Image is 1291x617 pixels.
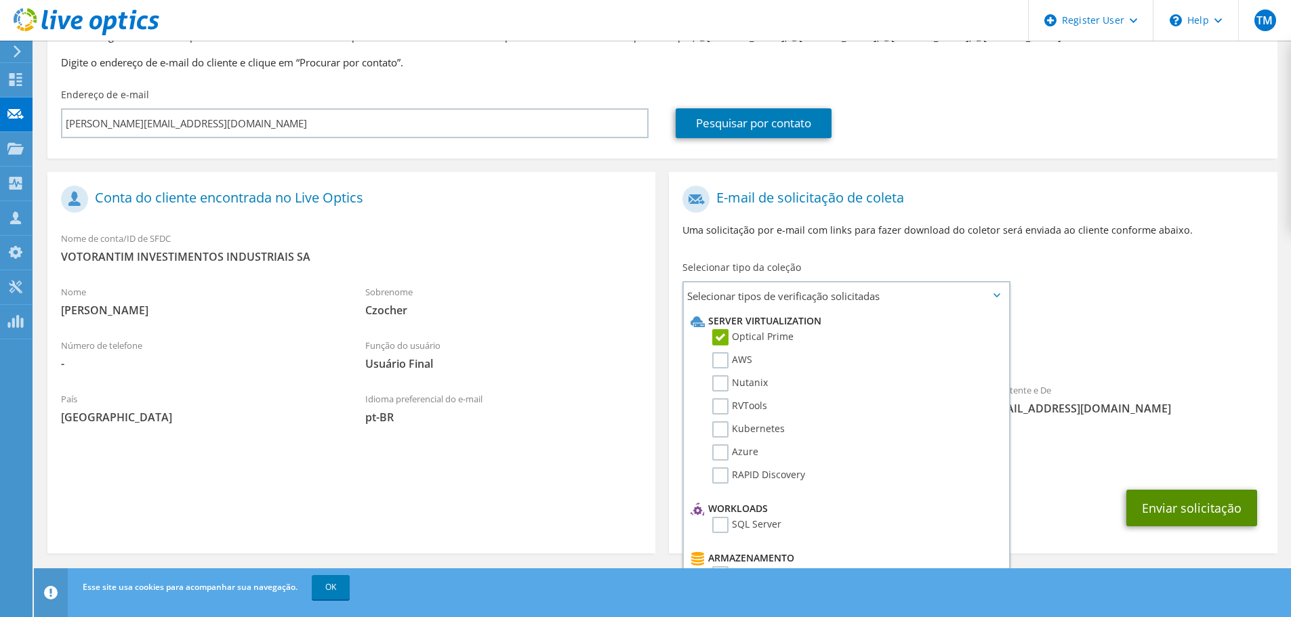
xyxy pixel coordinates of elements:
[669,315,1277,369] div: Coleções solicitadas
[712,352,752,368] label: AWS
[973,376,1277,423] div: Remetente e De
[687,501,1002,517] li: Workloads
[712,444,758,461] label: Azure
[682,261,801,274] label: Selecionar tipo da coleção
[61,356,338,371] span: -
[83,581,298,593] span: Esse site usa cookies para acompanhar sua navegação.
[687,313,1002,329] li: Server Virtualization
[682,186,1256,213] h1: E-mail de solicitação de coleta
[61,55,1264,70] h3: Digite o endereço de e-mail do cliente e clique em “Procurar por contato”.
[1126,490,1257,526] button: Enviar solicitação
[61,303,338,318] span: [PERSON_NAME]
[47,224,655,271] div: Nome de conta/ID de SFDC
[47,331,352,378] div: Número de telefone
[712,517,781,533] label: SQL Server
[61,88,149,102] label: Endereço de e-mail
[352,385,656,431] div: Idioma preferencial do e-mail
[352,331,656,378] div: Função do usuário
[1170,14,1182,26] svg: \n
[712,421,785,438] label: Kubernetes
[712,398,767,414] label: RVTools
[365,410,642,425] span: pt-BR
[365,356,642,371] span: Usuário Final
[1254,9,1276,31] span: TM
[712,375,768,391] label: Nutanix
[669,429,1277,476] div: CC e Responder para
[712,566,797,582] label: CLARiiON/VNX
[712,329,794,345] label: Optical Prime
[684,282,1008,310] span: Selecionar tipos de verificação solicitadas
[312,575,350,599] a: OK
[365,303,642,318] span: Czocher
[352,278,656,324] div: Sobrenome
[61,249,642,264] span: VOTORANTIM INVESTIMENTOS INDUSTRIAIS SA
[987,401,1264,416] span: [EMAIL_ADDRESS][DOMAIN_NAME]
[712,467,805,484] label: RAPID Discovery
[682,223,1263,238] p: Uma solicitação por e-mail com links para fazer download do coletor será enviada ao cliente confo...
[669,376,973,423] div: Para
[676,108,832,138] a: Pesquisar por contato
[61,410,338,425] span: [GEOGRAPHIC_DATA]
[47,278,352,324] div: Nome
[687,550,1002,566] li: Armazenamento
[47,385,352,431] div: País
[61,186,635,213] h1: Conta do cliente encontrada no Live Optics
